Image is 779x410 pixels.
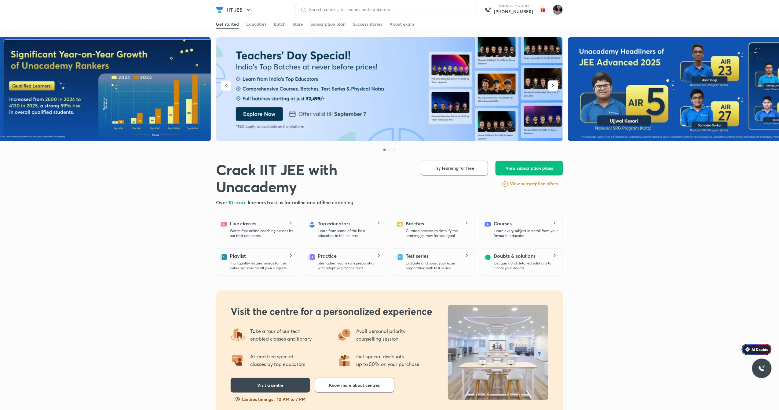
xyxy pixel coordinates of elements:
[293,21,303,27] div: Store
[248,199,353,205] span: learners trust us for online and offline coaching
[231,353,245,368] img: offering2.png
[435,165,474,171] span: Try learning for free
[389,19,414,29] a: About exam
[448,305,548,400] img: uncentre_LP_b041622b0f.jpg
[506,165,553,171] span: View subscription plans
[357,327,407,343] p: Avail personal priority counselling session
[242,396,305,402] p: Centres timings : 10 AM to 7 PM
[230,220,256,227] h5: Live classes
[337,327,352,342] img: offering3.png
[216,21,239,27] div: Get started
[752,347,768,352] span: Ai Doubts
[353,19,382,29] a: Success stories
[353,21,382,27] div: Success stories
[307,7,472,12] input: Search courses, test series and educators
[216,19,239,29] a: Get started
[310,19,346,29] a: Subscription plan
[318,228,382,238] p: Learn from some of the best educators in the country.
[758,365,766,372] img: ttu
[494,228,558,238] p: Learn every subject in detail from your favourite educator.
[421,161,488,175] button: Try learning for free
[229,199,248,205] span: 10 crore
[231,305,432,317] h2: Visit the centre for a personalized experience
[496,161,563,175] button: View subscription plans
[235,396,240,402] img: slots-fillng-fast
[257,382,283,388] span: Visit a centre
[216,161,411,195] h1: Crack IIT JEE with Unacademy
[553,5,563,15] img: Rakhi Sharma
[745,347,750,352] img: Icon
[231,327,245,342] img: offering4.png
[318,252,337,260] h5: Practice
[389,21,414,27] div: About exam
[216,6,223,13] img: Company Logo
[406,220,424,227] h5: Batches
[274,21,285,27] div: Batch
[510,180,558,188] a: View subscription offers
[250,353,305,368] p: Attend free special classes by top educators
[310,21,346,27] div: Subscription plan
[494,4,533,9] p: Talk to our experts
[230,228,294,238] p: Watch free online coaching classes by our best educators.
[250,327,312,343] p: Take a tour of our tech enabled classes and library
[315,378,394,393] button: Know more about centres
[357,353,420,368] p: Get special discounts up to 50% on your purchase
[216,199,229,205] span: Over
[329,382,380,388] span: Know more about centres
[230,261,294,271] p: High quality lecture videos for the entire syllabus for all your subjects.
[406,228,470,238] p: Curated batches to simplify the learning journey for your goal.
[246,19,266,29] a: Educators
[538,5,548,15] img: avatar
[230,252,246,260] h5: Playlist
[293,19,303,29] a: Store
[223,4,256,16] button: IIT JEE
[318,261,382,271] p: Strengthen your exam preparation with adaptive practice tests.
[246,21,266,27] div: Educators
[337,353,352,368] img: offering1.png
[742,344,772,355] a: Ai Doubts
[318,220,350,227] h5: Top educators
[494,261,558,271] p: Get quick and detailed solutions to clarify your doubts.
[494,252,536,260] h5: Doubts & solutions
[274,19,285,29] a: Batch
[510,181,558,187] h6: View subscription offers
[494,9,533,15] a: [PHONE_NUMBER]
[231,378,310,393] button: Visit a centre
[406,261,470,271] p: Evaluate and boost your exam preparation with test series.
[406,252,429,260] h5: Test series
[482,4,494,16] img: call-us
[494,220,512,227] h5: Courses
